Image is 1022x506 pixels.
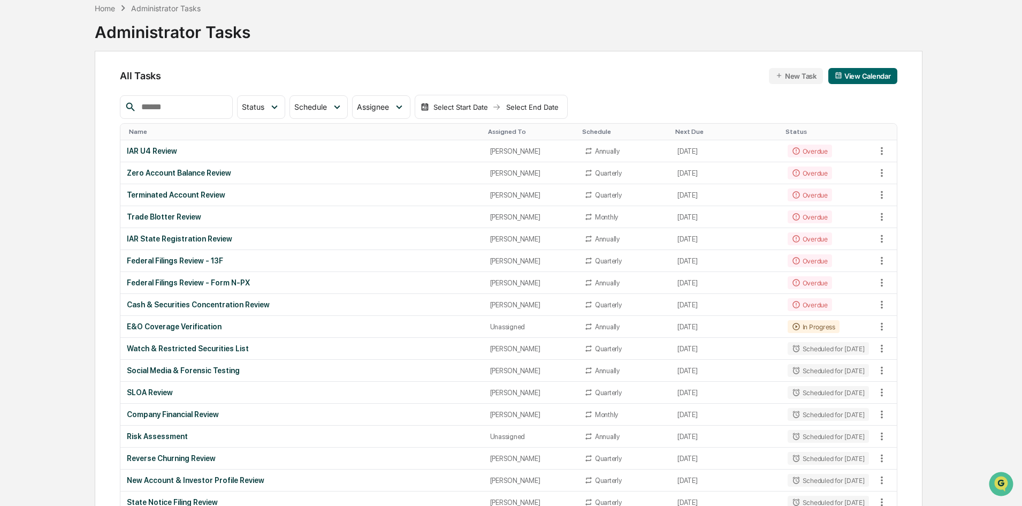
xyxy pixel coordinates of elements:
[788,474,869,487] div: Scheduled for [DATE]
[785,128,871,135] div: Toggle SortBy
[788,320,840,333] div: In Progress
[788,430,869,443] div: Scheduled for [DATE]
[490,235,571,243] div: [PERSON_NAME]
[242,102,264,111] span: Status
[11,156,19,165] div: 🔎
[595,345,622,353] div: Quarterly
[490,213,571,221] div: [PERSON_NAME]
[788,342,869,355] div: Scheduled for [DATE]
[127,147,477,155] div: IAR U4 Review
[431,103,490,111] div: Select Start Date
[595,169,622,177] div: Quarterly
[73,131,137,150] a: 🗄️Attestations
[95,4,115,13] div: Home
[490,389,571,397] div: [PERSON_NAME]
[595,191,622,199] div: Quarterly
[788,386,869,399] div: Scheduled for [DATE]
[788,254,832,267] div: Overdue
[595,213,618,221] div: Monthly
[503,103,562,111] div: Select End Date
[490,169,571,177] div: [PERSON_NAME]
[671,250,781,272] td: [DATE]
[671,272,781,294] td: [DATE]
[595,455,622,463] div: Quarterly
[582,128,667,135] div: Toggle SortBy
[294,102,327,111] span: Schedule
[127,476,477,485] div: New Account & Investor Profile Review
[106,182,129,190] span: Pylon
[671,316,781,338] td: [DATE]
[127,388,477,397] div: SLOA Review
[11,82,30,101] img: 1746055101610-c473b297-6a78-478c-a979-82029cc54cd1
[490,301,571,309] div: [PERSON_NAME]
[828,68,897,84] button: View Calendar
[788,452,869,465] div: Scheduled for [DATE]
[6,151,72,170] a: 🔎Data Lookup
[127,278,477,287] div: Federal Filings Review - Form N-PX
[127,410,477,419] div: Company Financial Review
[127,235,477,243] div: IAR State Registration Review
[88,135,133,146] span: Attestations
[127,256,477,265] div: Federal Filings Review - 13F
[95,14,250,42] div: Administrator Tasks
[490,345,571,353] div: [PERSON_NAME]
[595,389,622,397] div: Quarterly
[595,367,620,375] div: Annually
[788,276,832,289] div: Overdue
[490,323,571,331] div: Unassigned
[595,411,618,419] div: Monthly
[988,471,1017,500] iframe: Open customer support
[595,279,620,287] div: Annually
[131,4,201,13] div: Administrator Tasks
[490,411,571,419] div: [PERSON_NAME]
[595,301,622,309] div: Quarterly
[490,367,571,375] div: [PERSON_NAME]
[671,338,781,360] td: [DATE]
[595,433,620,441] div: Annually
[357,102,389,111] span: Assignee
[671,140,781,162] td: [DATE]
[492,103,501,111] img: arrow right
[11,136,19,145] div: 🖐️
[675,128,776,135] div: Toggle SortBy
[490,477,571,485] div: [PERSON_NAME]
[671,360,781,382] td: [DATE]
[6,131,73,150] a: 🖐️Preclearance
[127,366,477,375] div: Social Media & Forensic Testing
[28,49,177,60] input: Clear
[127,454,477,463] div: Reverse Churning Review
[490,455,571,463] div: [PERSON_NAME]
[127,322,477,331] div: E&O Coverage Verification
[78,136,86,145] div: 🗄️
[595,323,620,331] div: Annually
[671,184,781,206] td: [DATE]
[595,477,622,485] div: Quarterly
[21,135,69,146] span: Preclearance
[671,228,781,250] td: [DATE]
[595,235,620,243] div: Annually
[595,147,620,155] div: Annually
[182,85,195,98] button: Start new chat
[788,145,832,157] div: Overdue
[595,257,622,265] div: Quarterly
[127,191,477,199] div: Terminated Account Review
[490,147,571,155] div: [PERSON_NAME]
[127,432,477,441] div: Risk Assessment
[671,470,781,492] td: [DATE]
[788,232,832,245] div: Overdue
[671,382,781,404] td: [DATE]
[671,404,781,426] td: [DATE]
[127,300,477,309] div: Cash & Securities Concentration Review
[788,364,869,377] div: Scheduled for [DATE]
[788,298,832,311] div: Overdue
[769,68,823,84] button: New Task
[127,344,477,353] div: Watch & Restricted Securities List
[490,279,571,287] div: [PERSON_NAME]
[490,191,571,199] div: [PERSON_NAME]
[127,169,477,177] div: Zero Account Balance Review
[127,213,477,221] div: Trade Blotter Review
[671,162,781,184] td: [DATE]
[75,181,129,190] a: Powered byPylon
